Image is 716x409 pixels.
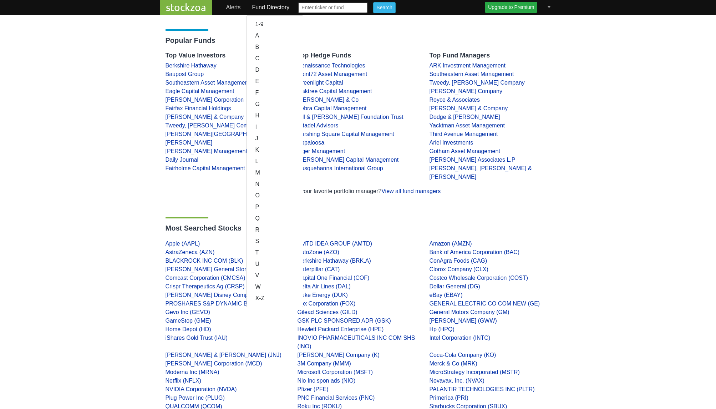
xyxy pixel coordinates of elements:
a: Pfizer (PFE) [298,386,329,392]
a: Intel Corporation (INTC) [430,335,491,341]
a: Point72 Asset Management [298,71,367,77]
a: Berkshire Hathaway (BRK.A) [298,258,371,264]
a: A [247,30,303,41]
a: Caterpillar (CAT) [298,266,340,272]
a: N [247,178,303,190]
a: [PERSON_NAME][GEOGRAPHIC_DATA] [166,131,272,137]
a: X-Z [247,293,303,304]
a: G [247,99,303,110]
a: Southeastern Asset Management [430,71,514,77]
a: View all fund managers [381,188,441,194]
a: GameStop (GME) [166,318,211,324]
a: Third Avenue Management [430,131,498,137]
a: Oaktree Capital Management [298,88,372,94]
h3: Popular Funds [166,36,551,45]
a: Q [247,213,303,224]
a: C [247,53,303,64]
a: General Motors Company (GM) [430,309,509,315]
a: R [247,224,303,236]
a: MicroStrategy Incorporated (MSTR) [430,369,520,375]
a: NVIDIA Corporation (NVDA) [166,386,237,392]
a: D [247,64,303,76]
a: M [247,167,303,178]
a: ARK Investment Management [430,62,506,69]
a: Apple (AAPL) [166,241,200,247]
a: Coca-Cola Company (KO) [430,352,496,358]
a: [PERSON_NAME] (GWW) [430,318,497,324]
a: [PERSON_NAME] Associates L.P [430,157,516,163]
a: [PERSON_NAME], [PERSON_NAME] & [PERSON_NAME] [430,165,532,180]
a: Greenlight Capital [298,80,343,86]
a: Fund Directory [249,0,292,15]
a: Citadel Advisors [298,122,339,128]
a: [PERSON_NAME] General Stores (CASY) [166,266,273,272]
a: [PERSON_NAME] & Company [430,105,508,111]
a: Gilead Sciences (GILD) [298,309,357,315]
div: Don't see your favorite portfolio manager? [166,187,551,196]
a: O [247,190,303,201]
a: Tweedy, [PERSON_NAME] Company [166,122,261,128]
a: U [247,258,303,270]
a: T [247,247,303,258]
a: Eagle Capital Management [166,88,234,94]
a: PNC Financial Services (PNC) [298,395,375,401]
a: Pershing Square Capital Management [298,131,394,137]
a: [PERSON_NAME] Company [430,88,503,94]
a: Tiger Management [298,148,345,154]
a: [PERSON_NAME] Management [166,148,247,154]
a: Dollar General (DG) [430,283,480,289]
a: Duke Energy (DUK) [298,292,348,298]
a: Ariel Investments [430,140,473,146]
a: I [247,121,303,133]
a: GENERAL ELECTRIC CO COM NEW (GE) [430,301,540,307]
a: Moderna Inc (MRNA) [166,369,219,375]
a: Novavax, Inc. (NVAX) [430,378,484,384]
a: W [247,281,303,293]
a: [PERSON_NAME] & Company [166,114,244,120]
a: Renaissance Technologies [298,62,365,69]
a: Upgrade to Premium [485,2,537,13]
a: F [247,87,303,99]
a: H [247,110,303,121]
a: Comcast Corporation (CMCSA) [166,275,245,281]
a: Bill & [PERSON_NAME] Foundation Trust [298,114,403,120]
a: Hp (HPQ) [430,326,455,332]
a: 1-9 [247,19,303,30]
a: Baupost Group [166,71,204,77]
a: Daily Journal [166,157,198,163]
a: Crispr Therapeutics Ag (CRSP) [166,283,245,289]
a: Gotham Asset Management [430,148,500,154]
a: Merck & Co (MRK) [430,360,477,367]
a: Fairholme Capital Management [166,165,245,171]
a: Delta Air Lines (DAL) [298,283,351,289]
a: J [247,133,303,144]
a: Nio Inc spon ads (NIO) [298,378,356,384]
a: 3M Company (MMM) [298,360,351,367]
a: AMTD IDEA GROUP (AMTD) [298,241,372,247]
a: Fox Corporation (FOX) [298,301,356,307]
a: B [247,41,303,53]
a: GSK PLC SPONSORED ADR (GSK) [298,318,391,324]
a: PALANTIR TECHNOLOGIES INC (PLTR) [430,386,535,392]
a: E [247,76,303,87]
a: [PERSON_NAME] Disney Company (DIS) [166,292,273,298]
h3: Most Searched Stocks [166,224,551,232]
a: Hewlett Packard Enterprise (HPE) [298,326,384,332]
a: Appaloosa [298,140,325,146]
a: Primerica (PRI) [430,395,468,401]
a: iShares Gold Trust (IAU) [166,335,228,341]
a: INOVIO PHARMACEUTICALS INC COM SHS (INO) [298,335,415,349]
a: [PERSON_NAME] Capital Management [298,157,399,163]
a: [PERSON_NAME] & [PERSON_NAME] (JNJ) [166,352,281,358]
a: [PERSON_NAME] Company (K) [298,352,380,358]
a: Clorox Company (CLX) [430,266,488,272]
a: Fairfax Financial Holdings [166,105,231,111]
a: Microsoft Corporation (MSFT) [298,369,373,375]
a: Plug Power Inc (PLUG) [166,395,225,401]
a: Costco Wholesale Corporation (COST) [430,275,528,281]
a: Home Depot (HD) [166,326,211,332]
a: BLACKROCK INC COM (BLK) [166,258,243,264]
h4: Top Hedge Funds [298,52,419,60]
a: Royce & Associates [430,97,480,103]
a: Southeastern Asset Management [166,80,250,86]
